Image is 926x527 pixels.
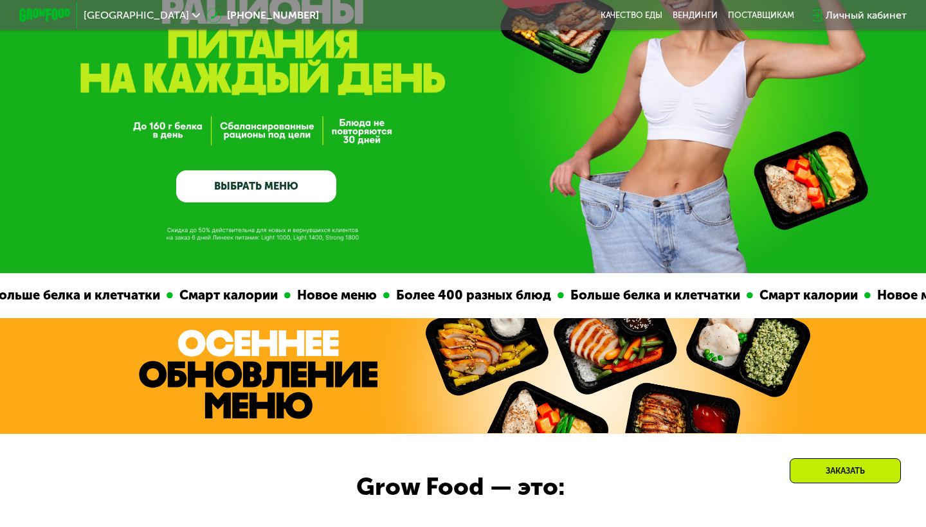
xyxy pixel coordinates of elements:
a: ВЫБРАТЬ МЕНЮ [176,170,336,202]
div: Больше белка и клетчатки [558,285,741,305]
div: Grow Food — это: [356,469,602,506]
div: Смарт калории [747,285,858,305]
div: Личный кабинет [826,8,907,23]
a: [PHONE_NUMBER] [206,8,319,23]
div: Заказать [790,458,901,483]
div: Более 400 разных блюд [384,285,552,305]
span: [GEOGRAPHIC_DATA] [84,10,189,21]
a: Вендинги [673,10,718,21]
a: Качество еды [601,10,662,21]
div: поставщикам [728,10,794,21]
div: Новое меню [285,285,377,305]
div: Смарт калории [167,285,278,305]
